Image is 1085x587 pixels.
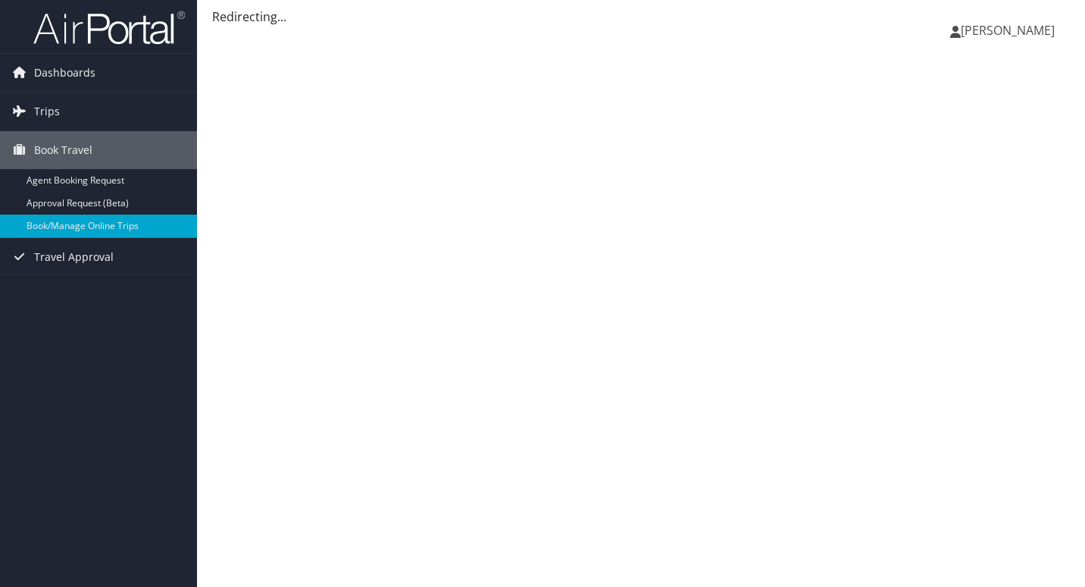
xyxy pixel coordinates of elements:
div: Redirecting... [212,8,1070,26]
span: Book Travel [34,131,92,169]
span: Travel Approval [34,238,114,276]
span: [PERSON_NAME] [961,22,1055,39]
span: Trips [34,93,60,130]
img: airportal-logo.png [33,10,185,46]
span: Dashboards [34,54,95,92]
a: [PERSON_NAME] [950,8,1070,53]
